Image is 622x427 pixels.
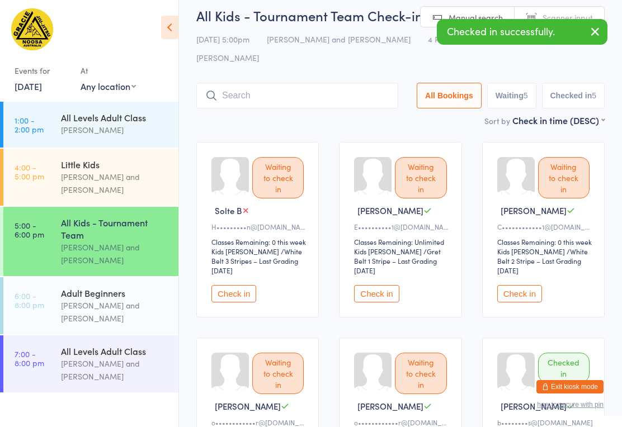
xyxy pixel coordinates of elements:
[15,221,44,239] time: 5:00 - 6:00 pm
[211,246,302,275] span: / White Belt 3 Stripes – Last Grading [DATE]
[484,115,510,126] label: Sort by
[538,157,590,198] div: Waiting to check in
[81,80,136,92] div: Any location
[15,80,42,92] a: [DATE]
[215,400,281,412] span: [PERSON_NAME]
[15,163,44,181] time: 4:00 - 5:00 pm
[497,285,542,302] button: Check in
[497,246,588,275] span: / White Belt 2 Stripe – Last Grading [DATE]
[357,205,423,216] span: [PERSON_NAME]
[61,111,169,124] div: All Levels Adult Class
[61,357,169,383] div: [PERSON_NAME] and [PERSON_NAME]
[211,246,279,256] div: Kids [PERSON_NAME]
[395,353,446,394] div: Waiting to check in
[15,349,44,367] time: 7:00 - 8:00 pm
[3,149,178,206] a: 4:00 -5:00 pmLittle Kids[PERSON_NAME] and [PERSON_NAME]
[497,222,593,231] div: C••••••••••••1@[DOMAIN_NAME]
[252,157,304,198] div: Waiting to check in
[61,124,169,136] div: [PERSON_NAME]
[81,61,136,80] div: At
[196,83,398,108] input: Search
[252,353,304,394] div: Waiting to check in
[487,83,536,108] button: Waiting5
[354,285,399,302] button: Check in
[15,61,69,80] div: Events for
[211,237,307,246] div: Classes Remaining: 0 this week
[538,353,590,383] div: Checked in
[357,400,423,412] span: [PERSON_NAME]
[592,91,596,100] div: 5
[3,102,178,148] a: 1:00 -2:00 pmAll Levels Adult Class[PERSON_NAME]
[437,19,607,45] div: Checked in successfully.
[536,380,604,393] button: Exit kiosk mode
[61,287,169,299] div: Adult Beginners
[428,34,541,45] span: 4 Project [GEOGRAPHIC_DATA]
[543,12,593,23] span: Scanner input
[354,237,450,246] div: Classes Remaining: Unlimited
[354,222,450,231] div: E••••••••••1@[DOMAIN_NAME]
[267,34,411,45] span: [PERSON_NAME] and [PERSON_NAME]
[501,205,567,216] span: [PERSON_NAME]
[3,207,178,276] a: 5:00 -6:00 pmAll Kids - Tournament Team[PERSON_NAME] and [PERSON_NAME]
[61,345,169,357] div: All Levels Adult Class
[11,8,53,50] img: Gracie Humaita Noosa
[61,299,169,325] div: [PERSON_NAME] and [PERSON_NAME]
[211,222,307,231] div: H•••••••••n@[DOMAIN_NAME]
[524,91,528,100] div: 5
[61,241,169,267] div: [PERSON_NAME] and [PERSON_NAME]
[542,83,605,108] button: Checked in5
[3,277,178,334] a: 6:00 -8:00 pmAdult Beginners[PERSON_NAME] and [PERSON_NAME]
[211,285,256,302] button: Check in
[196,34,249,45] span: [DATE] 5:00pm
[537,401,604,409] button: how to secure with pin
[215,205,242,216] span: Solte B
[15,116,44,134] time: 1:00 - 2:00 pm
[354,246,422,256] div: Kids [PERSON_NAME]
[15,291,44,309] time: 6:00 - 8:00 pm
[61,216,169,241] div: All Kids - Tournament Team
[61,158,169,170] div: Little Kids
[61,170,169,196] div: [PERSON_NAME] and [PERSON_NAME]
[501,400,567,412] span: [PERSON_NAME]
[512,114,605,126] div: Check in time (DESC)
[354,246,441,275] span: / Gret Belt 1 Stripe – Last Grading [DATE]
[449,12,503,23] span: Manual search
[417,83,482,108] button: All Bookings
[395,157,446,198] div: Waiting to check in
[211,417,307,427] div: o••••••••••••r@[DOMAIN_NAME]
[196,6,605,25] h2: All Kids - Tournament Team Check-in
[354,417,450,427] div: o••••••••••••r@[DOMAIN_NAME]
[497,246,565,256] div: Kids [PERSON_NAME]
[3,335,178,392] a: 7:00 -8:00 pmAll Levels Adult Class[PERSON_NAME] and [PERSON_NAME]
[497,417,593,427] div: b••••••••s@[DOMAIN_NAME]
[497,237,593,246] div: Classes Remaining: 0 this week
